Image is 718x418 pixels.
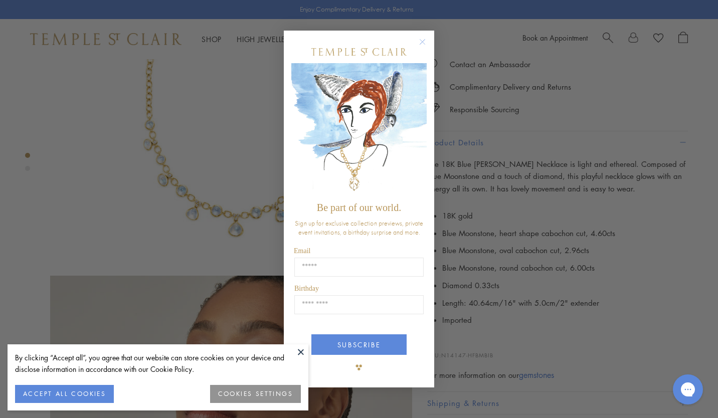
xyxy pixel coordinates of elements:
[210,385,301,403] button: COOKIES SETTINGS
[15,385,114,403] button: ACCEPT ALL COOKIES
[311,334,407,355] button: SUBSCRIBE
[311,48,407,56] img: Temple St. Clair
[349,357,369,377] img: TSC
[291,63,427,197] img: c4a9eb12-d91a-4d4a-8ee0-386386f4f338.jpeg
[295,219,423,237] span: Sign up for exclusive collection previews, private event invitations, a birthday surprise and more.
[421,41,434,53] button: Close dialog
[15,352,301,375] div: By clicking “Accept all”, you agree that our website can store cookies on your device and disclos...
[294,285,319,292] span: Birthday
[294,247,310,255] span: Email
[294,258,424,277] input: Email
[317,202,401,213] span: Be part of our world.
[668,371,708,408] iframe: Gorgias live chat messenger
